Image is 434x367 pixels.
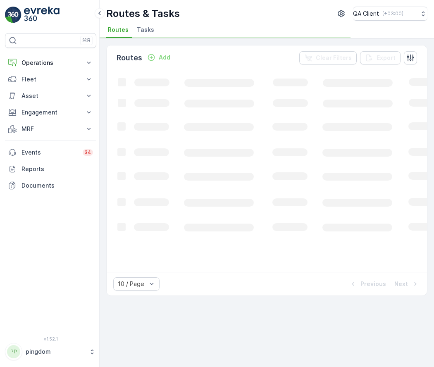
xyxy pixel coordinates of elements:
[7,345,20,358] div: PP
[5,121,96,137] button: MRF
[108,26,129,34] span: Routes
[21,181,93,190] p: Documents
[377,54,396,62] p: Export
[24,7,60,23] img: logo_light-DOdMpM7g.png
[5,104,96,121] button: Engagement
[26,348,85,356] p: pingdom
[21,75,80,83] p: Fleet
[360,280,386,288] p: Previous
[21,92,80,100] p: Asset
[394,280,408,288] p: Next
[21,59,80,67] p: Operations
[5,343,96,360] button: PPpingdom
[382,10,403,17] p: ( +03:00 )
[5,144,96,161] a: Events34
[316,54,352,62] p: Clear Filters
[21,165,93,173] p: Reports
[353,7,427,21] button: QA Client(+03:00)
[5,71,96,88] button: Fleet
[21,125,80,133] p: MRF
[159,53,170,62] p: Add
[5,55,96,71] button: Operations
[82,37,91,44] p: ⌘B
[5,336,96,341] span: v 1.52.1
[21,148,78,157] p: Events
[360,51,401,64] button: Export
[393,279,420,289] button: Next
[144,52,174,62] button: Add
[5,7,21,23] img: logo
[353,10,379,18] p: QA Client
[106,7,180,20] p: Routes & Tasks
[348,279,387,289] button: Previous
[5,161,96,177] a: Reports
[84,149,91,156] p: 34
[137,26,154,34] span: Tasks
[299,51,357,64] button: Clear Filters
[5,88,96,104] button: Asset
[5,177,96,194] a: Documents
[117,52,142,64] p: Routes
[21,108,80,117] p: Engagement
